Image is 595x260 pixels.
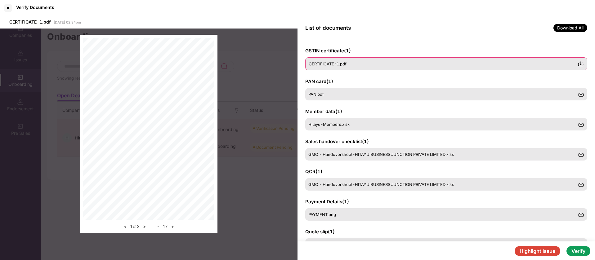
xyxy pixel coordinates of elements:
div: Verify Documents [16,5,54,10]
span: GMC - Handoversheet-HITAYU BUSINESS JUNCTION PRIVATE LIMITED.xlsx [308,182,454,187]
span: QCR ( 1 ) [305,169,322,174]
span: List of documents [305,25,351,31]
span: PAN card ( 1 ) [305,78,333,84]
button: Highlight Issue [515,246,560,256]
span: GMC - Handoversheet-HITAYU BUSINESS JUNCTION PRIVATE LIMITED.xlsx [308,152,454,157]
span: Quote slip ( 1 ) [305,229,335,235]
span: Download All [553,24,587,32]
span: CERTIFICATE-1.pdf [9,19,51,24]
span: Sales handover checklist ( 1 ) [305,139,369,144]
img: svg+xml;base64,PHN2ZyBpZD0iRG93bmxvYWQtMzJ4MzIiIHhtbG5zPSJodHRwOi8vd3d3LnczLm9yZy8yMDAwL3N2ZyIgd2... [578,151,584,157]
div: 1 of 3 [122,223,148,230]
img: svg+xml;base64,PHN2ZyBpZD0iRG93bmxvYWQtMzJ4MzIiIHhtbG5zPSJodHRwOi8vd3d3LnczLm9yZy8yMDAwL3N2ZyIgd2... [578,121,584,127]
span: [DATE] 02:34pm [54,20,81,24]
button: + [169,223,176,230]
img: svg+xml;base64,PHN2ZyBpZD0iRG93bmxvYWQtMzJ4MzIiIHhtbG5zPSJodHRwOi8vd3d3LnczLm9yZy8yMDAwL3N2ZyIgd2... [578,211,584,218]
img: svg+xml;base64,PHN2ZyBpZD0iRG93bmxvYWQtMzJ4MzIiIHhtbG5zPSJodHRwOi8vd3d3LnczLm9yZy8yMDAwL3N2ZyIgd2... [578,61,584,67]
span: CERTIFICATE-1.pdf [309,61,347,66]
button: Verify [566,246,590,256]
span: GSTIN certificate ( 1 ) [305,48,351,54]
button: > [141,223,148,230]
span: Hitayu-Members.xlsx [308,122,350,127]
button: < [122,223,128,230]
span: Member data ( 1 ) [305,108,342,114]
img: svg+xml;base64,PHN2ZyBpZD0iRG93bmxvYWQtMzJ4MzIiIHhtbG5zPSJodHRwOi8vd3d3LnczLm9yZy8yMDAwL3N2ZyIgd2... [578,91,584,97]
span: Payment Details ( 1 ) [305,199,349,205]
div: 1 x [155,223,176,230]
button: - [155,223,161,230]
img: svg+xml;base64,PHN2ZyBpZD0iRG93bmxvYWQtMzJ4MzIiIHhtbG5zPSJodHRwOi8vd3d3LnczLm9yZy8yMDAwL3N2ZyIgd2... [578,181,584,187]
span: PAYMENT.png [308,212,336,217]
span: PAN.pdf [308,92,324,97]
